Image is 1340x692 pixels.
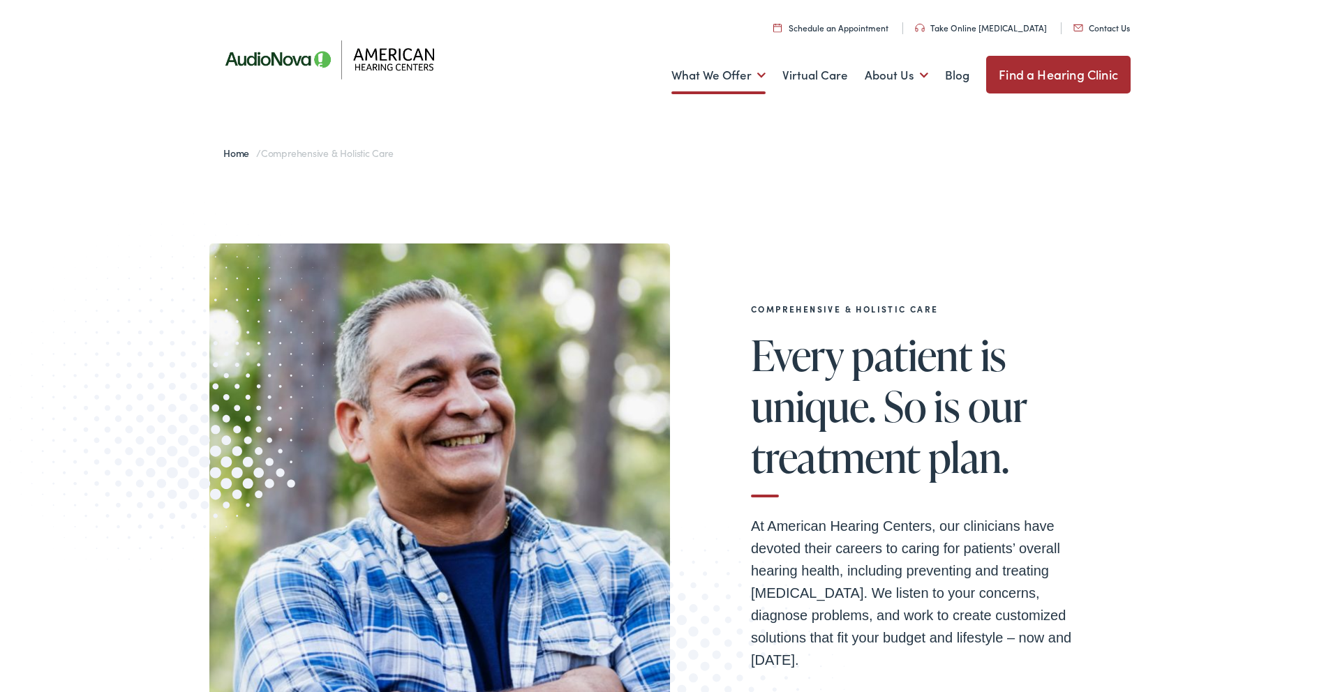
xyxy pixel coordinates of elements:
[751,434,921,480] span: treatment
[751,332,844,378] span: Every
[773,22,888,33] a: Schedule an Appointment
[261,146,394,160] span: Comprehensive & Holistic Care
[671,50,766,101] a: What We Offer
[1073,24,1083,31] img: utility icon
[928,434,1008,480] span: plan.
[751,515,1086,671] p: At American Hearing Centers, our clinicians have devoted their careers to caring for patients’ ov...
[968,383,1027,429] span: our
[915,24,925,32] img: utility icon
[751,383,876,429] span: unique.
[865,50,928,101] a: About Us
[851,332,972,378] span: patient
[773,23,782,32] img: utility icon
[981,332,1006,378] span: is
[915,22,1047,33] a: Take Online [MEDICAL_DATA]
[751,304,1086,314] h2: Comprehensive & Holistic Care
[223,146,256,160] a: Home
[1073,22,1130,33] a: Contact Us
[884,383,926,429] span: So
[782,50,848,101] a: Virtual Care
[986,56,1131,93] a: Find a Hearing Clinic
[945,50,969,101] a: Blog
[223,146,394,160] span: /
[934,383,960,429] span: is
